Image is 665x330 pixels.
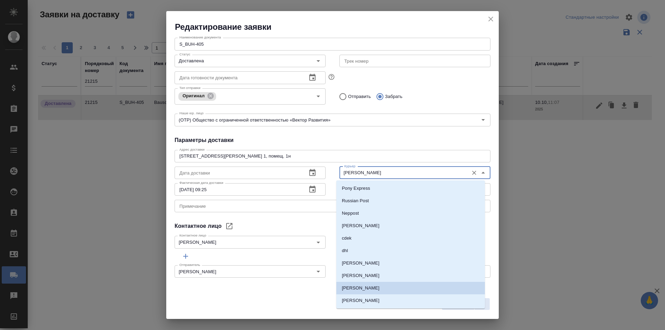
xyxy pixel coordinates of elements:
[486,14,496,24] button: close
[342,210,359,217] p: Neppost
[478,168,488,178] button: Close
[342,247,348,254] p: dhl
[342,222,380,229] p: [PERSON_NAME]
[342,235,352,242] p: cdek
[478,115,488,125] button: Open
[313,56,323,66] button: Open
[313,267,323,276] button: Open
[385,93,402,100] p: Забрать
[327,72,336,81] button: Если заполнить эту дату, автоматически создастся заявка, чтобы забрать готовые документы
[469,168,479,178] button: Очистить
[313,91,323,101] button: Open
[342,185,370,192] p: Pony Express
[178,92,216,101] div: Оригинал
[175,250,197,262] button: Добавить
[313,238,323,247] button: Open
[175,21,499,33] h2: Редактирование заявки
[175,222,222,230] h4: Контактное лицо
[342,197,369,204] p: Russian Post
[342,260,380,267] p: [PERSON_NAME]
[342,272,380,279] p: [PERSON_NAME]
[342,297,380,304] p: [PERSON_NAME]
[175,136,490,144] h4: Параметры доставки
[348,93,371,100] p: Отправить
[342,285,380,292] p: [PERSON_NAME]
[179,153,486,159] textarea: [STREET_ADDRESS][PERSON_NAME] 1, помещ. 1н
[178,93,209,98] span: Оригинал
